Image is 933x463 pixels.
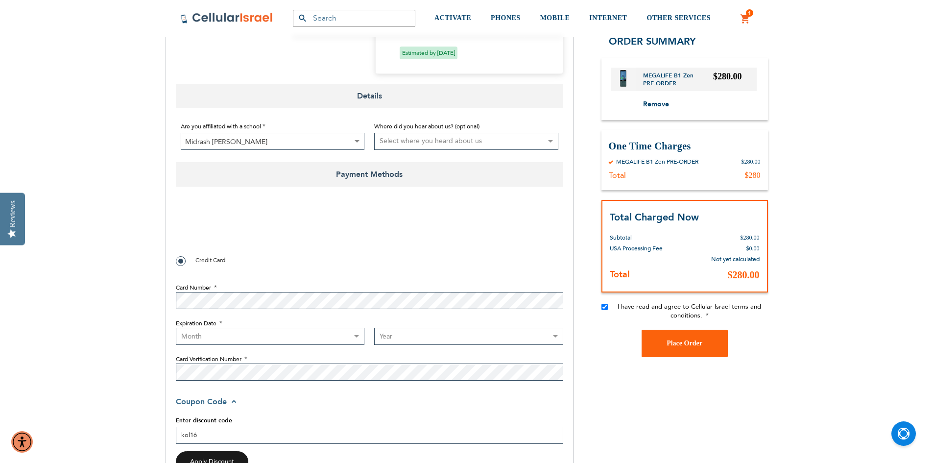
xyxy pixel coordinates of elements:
span: INTERNET [589,14,627,22]
div: $280 [745,171,761,180]
span: Details [176,84,563,108]
span: Order Summary [609,34,696,48]
a: 1 [740,13,751,25]
span: $280.00 [713,71,742,81]
span: Not yet calculated [711,255,760,263]
span: I have read and agree to Cellular Israel terms and conditions. [618,302,761,319]
div: $280.00 [742,158,761,166]
span: Payment Methods [176,162,563,187]
div: Total [609,171,626,180]
span: $0.00 [746,244,760,251]
span: Place Order [667,340,702,347]
input: Search [293,10,415,27]
span: Coupon Code [176,396,227,407]
span: OTHER SERVICES [646,14,711,22]
span: MOBILE [540,14,570,22]
strong: Total Charged Now [610,211,699,224]
span: Midrash Shmuel [181,133,365,150]
span: $280.00 [741,234,760,241]
span: 1 [748,9,751,17]
input: Enter discount code [176,427,563,444]
span: Credit Card [195,256,225,264]
span: Estimated by [DATE] [400,47,457,59]
span: Card Number [176,284,211,292]
iframe: reCAPTCHA [176,209,325,247]
h3: One Time Charges [609,140,761,153]
span: ACTIVATE [434,14,471,22]
span: PHONES [491,14,521,22]
div: MEGALIFE B1 Zen PRE-ORDER [616,158,698,166]
div: Reviews [8,200,17,227]
span: Enter discount code [176,416,232,424]
img: Cellular Israel Logo [180,12,273,24]
span: Are you affiliated with a school [181,122,261,130]
span: Remove [643,99,669,108]
th: Subtotal [610,224,686,243]
span: Where did you hear about us? (optional) [374,122,479,130]
button: Place Order [642,329,728,357]
span: $280.00 [728,269,760,280]
div: Accessibility Menu [11,431,33,453]
span: Card Verification Number [176,355,241,363]
a: MEGALIFE B1 Zen PRE-ORDER [643,71,714,87]
span: Expiration Date [176,319,216,327]
strong: Total [610,268,630,280]
span: Midrash Shmuel [181,133,364,150]
img: MEGALIFE B1 Zen PRE-ORDER [620,70,627,86]
span: USA Processing Fee [610,244,663,252]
